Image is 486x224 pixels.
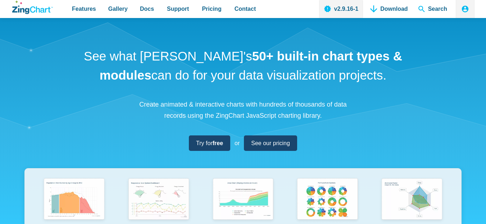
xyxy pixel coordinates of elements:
img: Pie Transform Options [294,176,361,224]
span: Pricing [202,4,221,14]
img: Animated Radar Chart ft. Pet Data [378,176,446,224]
span: Try for [196,138,223,148]
span: Support [167,4,189,14]
img: Responsive Live Update Dashboard [125,176,192,224]
p: Create animated & interactive charts with hundreds of thousands of data records using the ZingCha... [135,99,351,121]
a: ZingChart Logo. Click to return to the homepage [12,1,53,14]
span: Gallery [108,4,128,14]
strong: 50+ built-in chart types & modules [100,49,402,82]
h1: See what [PERSON_NAME]'s can do for your data visualization projects. [81,47,405,85]
span: See our pricing [251,138,290,148]
a: See our pricing [244,135,297,151]
strong: free [213,140,223,146]
img: Area Chart (Displays Nodes on Hover) [209,176,277,224]
a: Try forfree [189,135,230,151]
span: or [235,138,240,148]
span: Features [72,4,96,14]
span: Contact [235,4,256,14]
img: Population Distribution by Age Group in 2052 [40,176,108,224]
span: Docs [140,4,154,14]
